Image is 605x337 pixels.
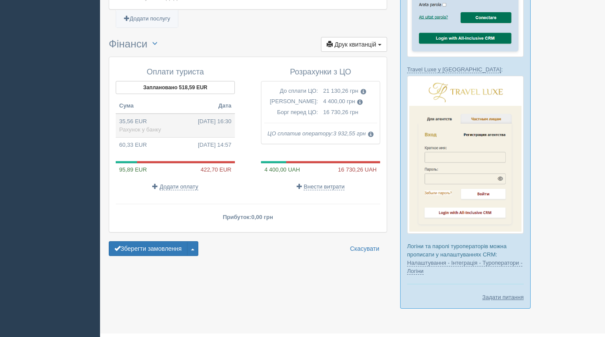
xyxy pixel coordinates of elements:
td: 35,56 EUR [116,114,235,138]
td: ЦО сплатив оператору: [261,128,380,139]
a: Задати питання [482,293,524,301]
td: 21 130,26 грн [321,86,380,97]
span: 16 730,26 UAH [338,165,380,174]
td: Борг перед ЦО: [261,107,321,118]
button: Друк квитанцій [321,37,387,52]
a: Внести витрати [297,183,345,190]
td: 60,33 EUR [116,138,235,153]
h4: Розрахунки з ЦО [261,68,380,77]
span: 3 932,55 грн [333,130,374,137]
a: Додати оплату [152,183,198,190]
span: Рахунок у банку [119,126,161,133]
span: Друк квитанцій [334,41,376,48]
span: [DATE] 14:57 [198,141,231,149]
span: 0,00 грн [251,214,273,220]
a: Додати послугу [116,10,178,28]
a: Скасувати [344,241,385,256]
th: Сума [116,98,175,114]
span: 422,70 EUR [201,165,235,174]
td: До сплати ЦО: [261,86,321,97]
th: Дата [175,98,235,114]
td: 16 730,26 грн [321,107,380,118]
button: Зберегти замовлення [109,241,187,256]
img: travel-luxe-%D0%BB%D0%BE%D0%B3%D0%B8%D0%BD-%D1%87%D0%B5%D1%80%D0%B5%D0%B7-%D1%81%D1%80%D0%BC-%D0%... [407,76,524,234]
button: Заплановано 518,59 EUR [116,81,235,94]
h4: Оплати туриста [116,68,235,77]
td: 4 400,00 грн [321,96,380,107]
span: [DATE] 16:30 [198,118,231,126]
p: : [407,65,524,74]
h3: Фінанси [109,37,387,52]
a: Travel Luxe у [GEOGRAPHIC_DATA] [407,66,501,73]
span: 4 400,00 UAH [261,166,300,173]
p: Прибуток: [116,213,380,221]
span: Внести витрати [304,183,344,190]
td: [PERSON_NAME]: [261,96,321,107]
a: Налаштування - Інтеграція - Туроператори - Логіни [407,259,522,275]
span: Додати оплату [160,183,198,190]
span: 95,89 EUR [116,166,147,173]
p: Логіни та паролі туроператорів можна прописати у налаштуваннях CRM: [407,242,524,275]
